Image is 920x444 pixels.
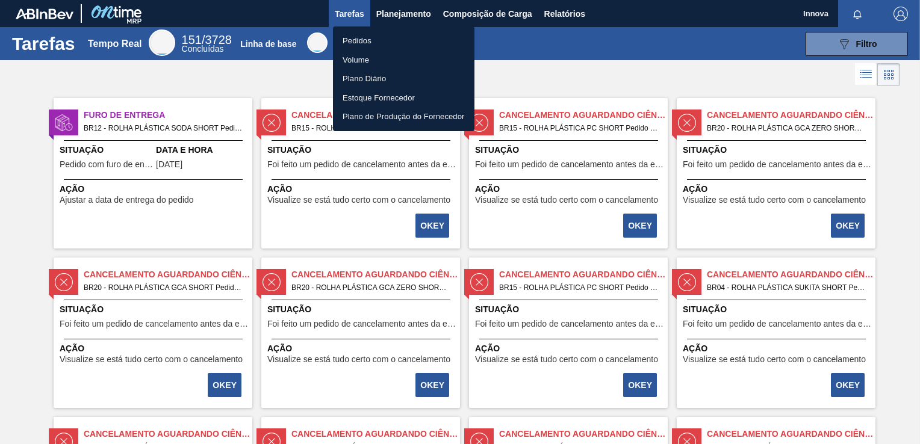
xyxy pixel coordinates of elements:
a: Estoque Fornecedor [333,88,474,108]
a: Plano de Produção do Fornecedor [333,107,474,126]
a: Volume [333,51,474,70]
a: Plano Diário [333,69,474,88]
a: Pedidos [333,31,474,51]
